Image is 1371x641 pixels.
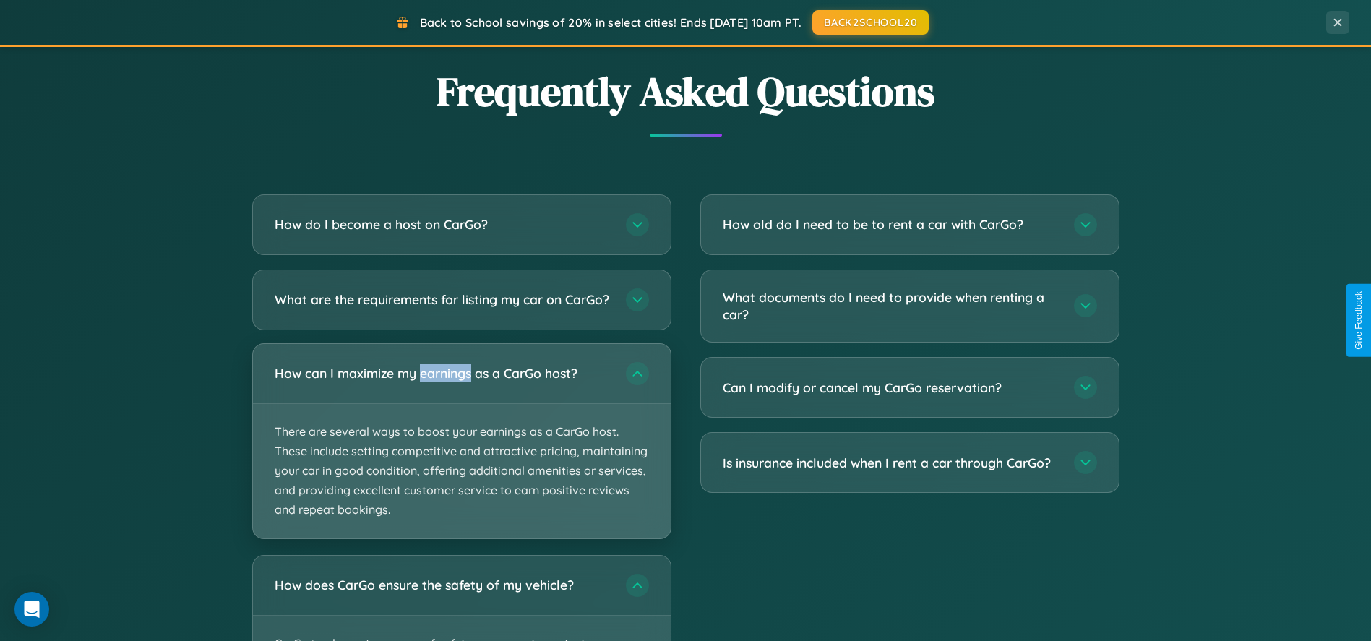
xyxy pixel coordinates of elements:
[723,288,1060,324] h3: What documents do I need to provide when renting a car?
[275,576,611,594] h3: How does CarGo ensure the safety of my vehicle?
[275,364,611,382] h3: How can I maximize my earnings as a CarGo host?
[253,404,671,538] p: There are several ways to boost your earnings as a CarGo host. These include setting competitive ...
[252,64,1119,119] h2: Frequently Asked Questions
[723,215,1060,233] h3: How old do I need to be to rent a car with CarGo?
[812,10,929,35] button: BACK2SCHOOL20
[275,215,611,233] h3: How do I become a host on CarGo?
[1354,291,1364,350] div: Give Feedback
[723,379,1060,397] h3: Can I modify or cancel my CarGo reservation?
[420,15,801,30] span: Back to School savings of 20% in select cities! Ends [DATE] 10am PT.
[14,592,49,627] div: Open Intercom Messenger
[723,454,1060,472] h3: Is insurance included when I rent a car through CarGo?
[275,291,611,309] h3: What are the requirements for listing my car on CarGo?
